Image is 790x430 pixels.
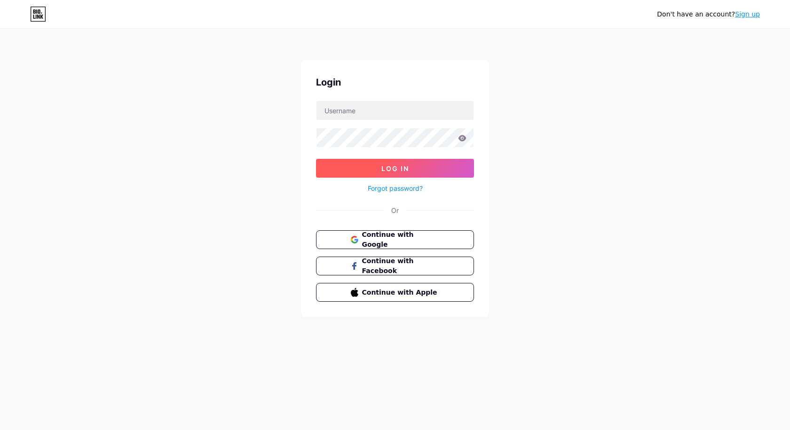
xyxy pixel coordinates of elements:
[657,9,760,19] div: Don't have an account?
[381,164,409,172] span: Log In
[362,288,440,297] span: Continue with Apple
[316,101,474,120] input: Username
[368,183,423,193] a: Forgot password?
[362,230,440,250] span: Continue with Google
[735,10,760,18] a: Sign up
[316,283,474,302] button: Continue with Apple
[316,230,474,249] button: Continue with Google
[316,257,474,275] button: Continue with Facebook
[316,75,474,89] div: Login
[316,159,474,178] button: Log In
[391,205,399,215] div: Or
[362,256,440,276] span: Continue with Facebook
